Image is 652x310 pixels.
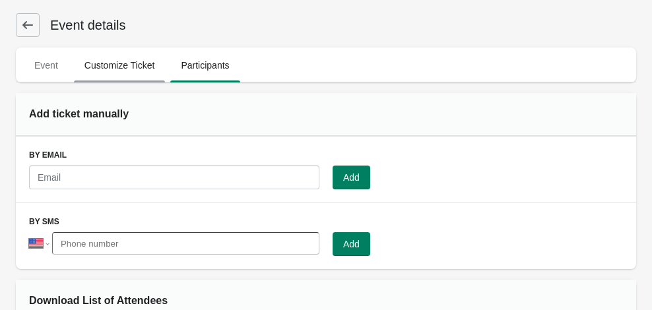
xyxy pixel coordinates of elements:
[333,166,370,189] button: Add
[29,106,207,122] div: Add ticket manually
[343,239,360,249] span: Add
[29,216,623,227] h3: By SMS
[74,53,166,77] span: Customize Ticket
[24,53,69,77] span: Event
[29,150,623,160] h3: By Email
[29,166,319,189] input: Email
[40,16,126,34] h1: Event details
[52,232,319,255] input: Phone number
[170,53,240,77] span: Participants
[29,293,207,309] div: Download List of Attendees
[343,172,360,183] span: Add
[333,232,370,256] button: Add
